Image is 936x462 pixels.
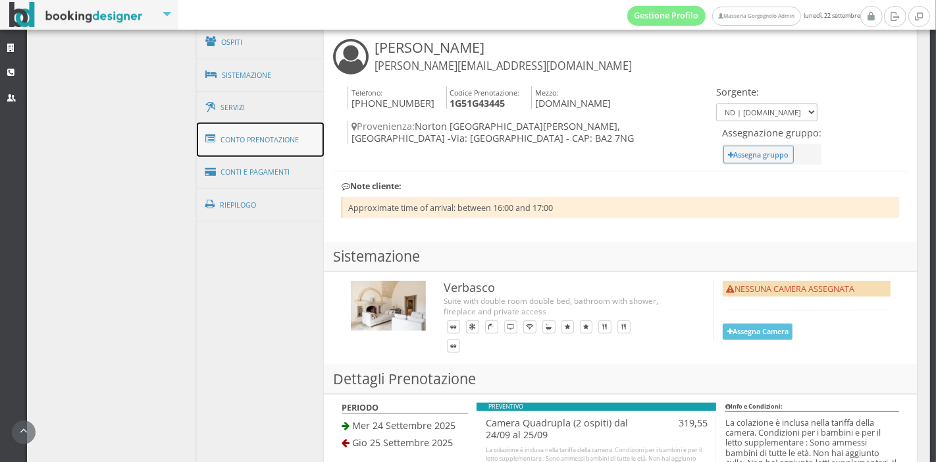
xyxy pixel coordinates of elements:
[352,419,455,432] span: Mer 24 Settembre 2025
[197,123,325,157] a: Conto Prenotazione
[352,436,453,449] span: Gio 25 Settembre 2025
[627,6,706,26] a: Gestione Profilo
[348,86,434,109] h4: [PHONE_NUMBER]
[351,120,415,132] span: Provenienza:
[342,181,402,192] b: Note cliente:
[197,91,325,125] a: Servizi
[486,417,648,440] h4: Camera Quadrupla (2 ospiti) dal 24/09 al 25/09
[726,283,854,295] span: NESSUNA CAMERA ASSEGNATA
[351,88,382,98] small: Telefono:
[342,197,899,218] li: Approximate time of arrival: between 16:00 and 17:00
[324,364,917,394] h3: Dettagli Prenotazione
[535,88,558,98] small: Mezzo:
[450,97,505,109] b: 1G51G43445
[450,88,519,98] small: Codice Prenotazione:
[712,7,800,26] a: Masseria Gorgognolo Admin
[451,132,563,144] span: Via: [GEOGRAPHIC_DATA]
[531,86,611,109] h4: [DOMAIN_NAME]
[351,281,426,331] img: 3b021f54592911eeb13b0a069e529790.jpg
[722,127,821,138] h4: Assegnazione gruppo:
[566,132,634,144] span: - CAP: BA2 7NG
[444,295,687,317] div: Suite with double room double bed, bathroom with shower, fireplace and private access
[348,121,713,144] h4: Norton [GEOGRAPHIC_DATA][PERSON_NAME], [GEOGRAPHIC_DATA] -
[342,402,378,413] b: PERIODO
[324,242,917,272] h3: Sistemazione
[725,402,783,411] b: Info e Condizioni:
[197,25,325,59] a: Ospiti
[723,146,794,163] button: Assegna gruppo
[716,86,818,98] h4: Sorgente:
[375,39,632,73] h3: [PERSON_NAME]
[477,403,716,411] div: PREVENTIVO
[627,6,860,26] span: lunedì, 22 settembre
[197,156,325,189] a: Conti e Pagamenti
[197,58,325,92] a: Sistemazione
[9,2,143,28] img: BookingDesigner.com
[197,188,325,222] a: Riepilogo
[444,281,687,295] h3: Verbasco
[665,417,708,428] h4: 319,55
[723,324,793,340] button: Assegna Camera
[375,59,632,73] small: [PERSON_NAME][EMAIL_ADDRESS][DOMAIN_NAME]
